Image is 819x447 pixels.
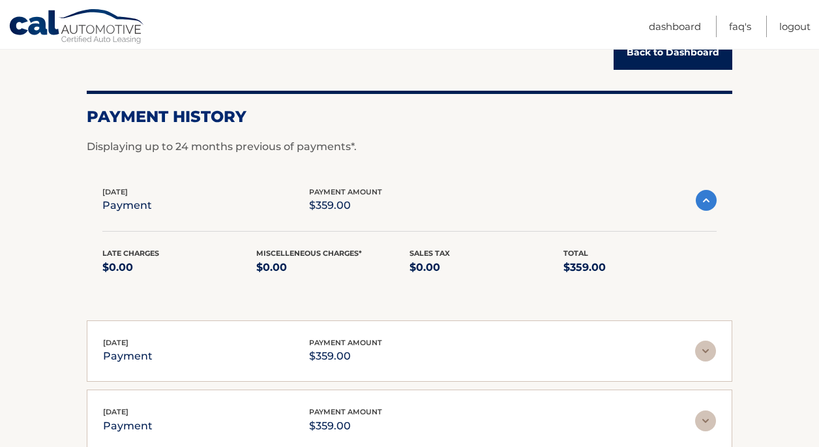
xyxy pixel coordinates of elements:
p: $359.00 [309,196,382,215]
a: FAQ's [729,16,751,37]
h2: Payment History [87,107,732,127]
img: accordion-rest.svg [695,410,716,431]
span: payment amount [309,187,382,196]
span: [DATE] [102,187,128,196]
span: Late Charges [102,249,159,258]
img: accordion-active.svg [696,190,717,211]
p: payment [102,196,152,215]
p: payment [103,417,153,435]
span: [DATE] [103,407,128,416]
span: Miscelleneous Charges* [256,249,362,258]
a: Logout [779,16,811,37]
p: $0.00 [410,258,563,277]
p: $359.00 [309,417,382,435]
p: payment [103,347,153,365]
img: accordion-rest.svg [695,341,716,362]
a: Dashboard [649,16,701,37]
a: Cal Automotive [8,8,145,46]
p: $359.00 [563,258,717,277]
p: $359.00 [309,347,382,365]
p: $0.00 [256,258,410,277]
span: Sales Tax [410,249,450,258]
p: Displaying up to 24 months previous of payments*. [87,139,732,155]
span: payment amount [309,338,382,347]
p: $0.00 [102,258,256,277]
span: Total [563,249,588,258]
span: [DATE] [103,338,128,347]
a: Back to Dashboard [614,35,732,70]
span: payment amount [309,407,382,416]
